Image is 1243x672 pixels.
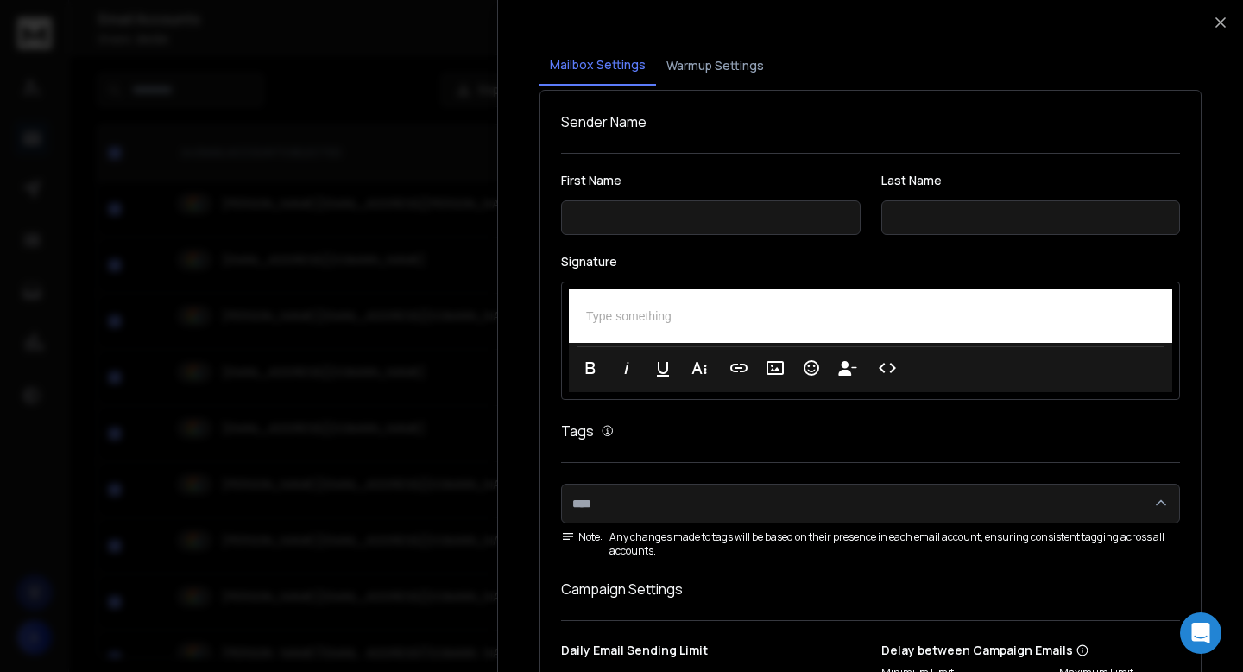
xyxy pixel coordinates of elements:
label: First Name [561,174,861,187]
button: Warmup Settings [656,47,774,85]
button: More Text [683,351,716,385]
button: Insert Unsubscribe Link [831,351,864,385]
label: Signature [561,256,1180,268]
div: Open Intercom Messenger [1180,612,1221,654]
p: Delay between Campaign Emails [881,642,1230,659]
span: Note: [561,530,603,544]
div: Any changes made to tags will be based on their presence in each email account, ensuring consiste... [561,530,1180,558]
label: Last Name [881,174,1181,187]
button: Code View [871,351,904,385]
h1: Campaign Settings [561,579,1180,599]
button: Mailbox Settings [539,46,656,86]
button: Bold (⌘B) [574,351,607,385]
button: Underline (⌘U) [647,351,679,385]
h1: Sender Name [561,111,1180,132]
button: Italic (⌘I) [610,351,643,385]
button: Insert Link (⌘K) [722,351,755,385]
button: Insert Image (⌘P) [759,351,792,385]
p: Daily Email Sending Limit [561,642,861,666]
h1: Tags [561,421,594,441]
button: Emoticons [795,351,828,385]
